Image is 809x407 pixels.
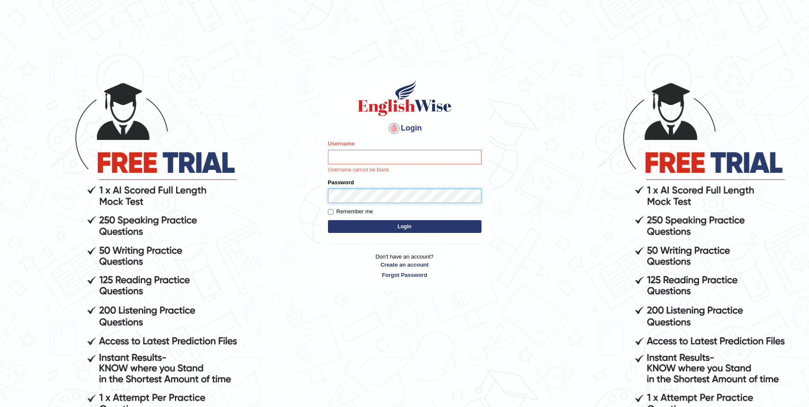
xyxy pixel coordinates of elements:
[328,261,481,269] a: Create an account
[328,207,373,216] label: Remember me
[328,140,355,148] label: Username
[328,209,333,215] input: Remember me
[328,253,481,279] p: Don't have an account?
[328,178,354,186] label: Password
[328,220,481,233] button: Login
[328,122,481,135] h4: Login
[328,271,481,279] a: Forgot Password
[328,166,481,174] p: Username cannot be blank.
[356,79,453,117] img: Logo of English Wise sign in for intelligent practice with AI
